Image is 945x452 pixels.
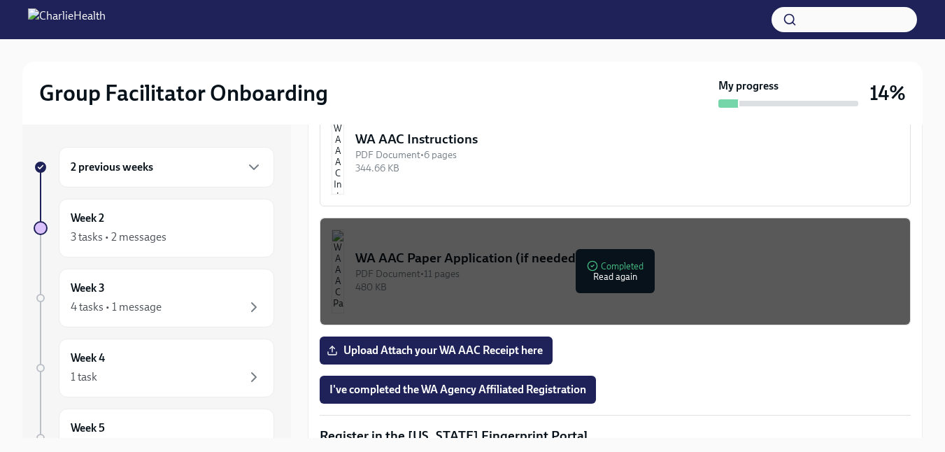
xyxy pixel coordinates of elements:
[320,218,911,325] button: WA AAC Paper Application (if needed)PDF Document•11 pages480 KBCompletedRead again
[332,229,344,313] img: WA AAC Paper Application (if needed)
[332,111,344,195] img: WA AAC Instructions
[355,130,899,148] div: WA AAC Instructions
[320,427,911,445] p: Register in the [US_STATE] Fingerprint Portal
[71,299,162,315] div: 4 tasks • 1 message
[71,229,166,245] div: 3 tasks • 2 messages
[329,344,543,358] span: Upload Attach your WA AAC Receipt here
[355,249,899,267] div: WA AAC Paper Application (if needed)
[34,269,274,327] a: Week 34 tasks • 1 message
[71,160,153,175] h6: 2 previous weeks
[320,376,596,404] button: I've completed the WA Agency Affiliated Registration
[869,80,906,106] h3: 14%
[71,369,97,385] div: 1 task
[320,337,553,365] label: Upload Attach your WA AAC Receipt here
[59,147,274,188] div: 2 previous weeks
[71,281,105,296] h6: Week 3
[329,383,586,397] span: I've completed the WA Agency Affiliated Registration
[355,281,899,294] div: 480 KB
[355,148,899,162] div: PDF Document • 6 pages
[355,162,899,175] div: 344.66 KB
[71,211,104,226] h6: Week 2
[39,79,328,107] h2: Group Facilitator Onboarding
[71,421,105,436] h6: Week 5
[320,99,911,206] button: WA AAC InstructionsPDF Document•6 pages344.66 KB
[34,199,274,257] a: Week 23 tasks • 2 messages
[71,351,105,366] h6: Week 4
[355,267,899,281] div: PDF Document • 11 pages
[718,78,779,94] strong: My progress
[28,8,106,31] img: CharlieHealth
[34,339,274,397] a: Week 41 task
